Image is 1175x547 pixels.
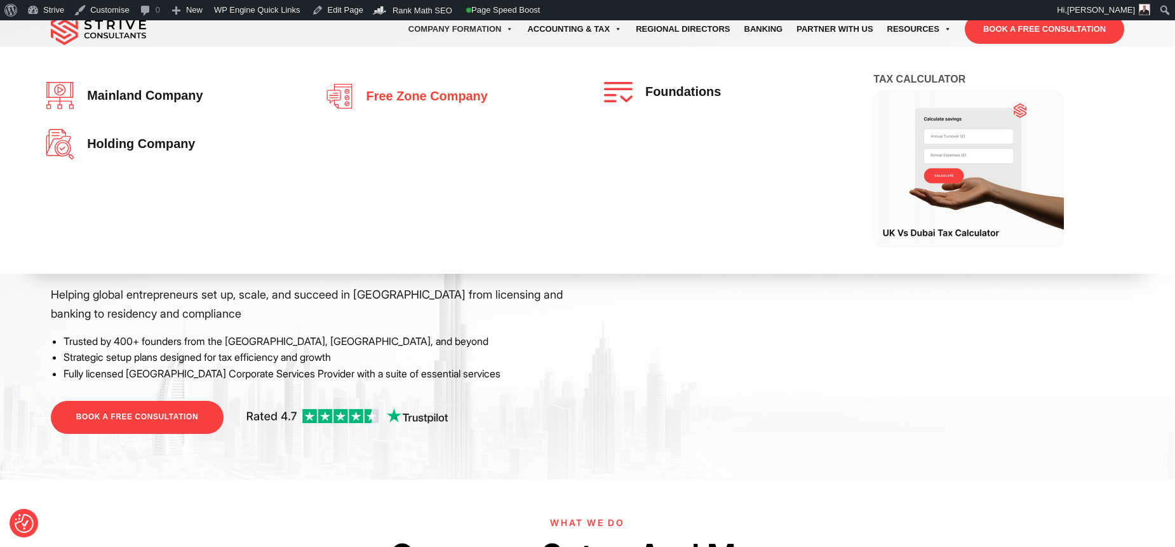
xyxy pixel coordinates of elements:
[51,401,224,433] a: BOOK A FREE CONSULTATION
[639,85,721,99] span: Foundations
[520,11,629,47] a: Accounting & Tax
[737,11,790,47] a: Banking
[360,90,488,104] span: Free zone company
[629,11,737,47] a: Regional Directors
[401,11,521,47] a: Company Formation
[81,89,203,103] span: Mainland company
[789,11,880,47] a: Partner with Us
[46,129,292,159] a: Holding Company
[64,349,578,366] li: Strategic setup plans designed for tax efficiency and growth
[597,128,1124,425] iframe: <br />
[880,11,958,47] a: Resources
[873,72,1138,90] h4: Tax Calculator
[51,13,146,45] img: main-logo.svg
[965,15,1124,44] a: BOOK A FREE CONSULTATION
[46,82,292,110] a: Mainland company
[15,514,34,533] img: Revisit consent button
[604,82,850,102] a: Foundations
[64,366,578,382] li: Fully licensed [GEOGRAPHIC_DATA] Corporate Services Provider with a suite of essential services
[51,285,578,323] p: Helping global entrepreneurs set up, scale, and succeed in [GEOGRAPHIC_DATA] from licensing and b...
[1067,5,1135,15] span: [PERSON_NAME]
[15,514,34,533] button: Consent Preferences
[325,82,571,111] a: Free zone company
[64,334,578,350] li: Trusted by 400+ founders from the [GEOGRAPHIC_DATA], [GEOGRAPHIC_DATA], and beyond
[81,137,195,151] span: Holding Company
